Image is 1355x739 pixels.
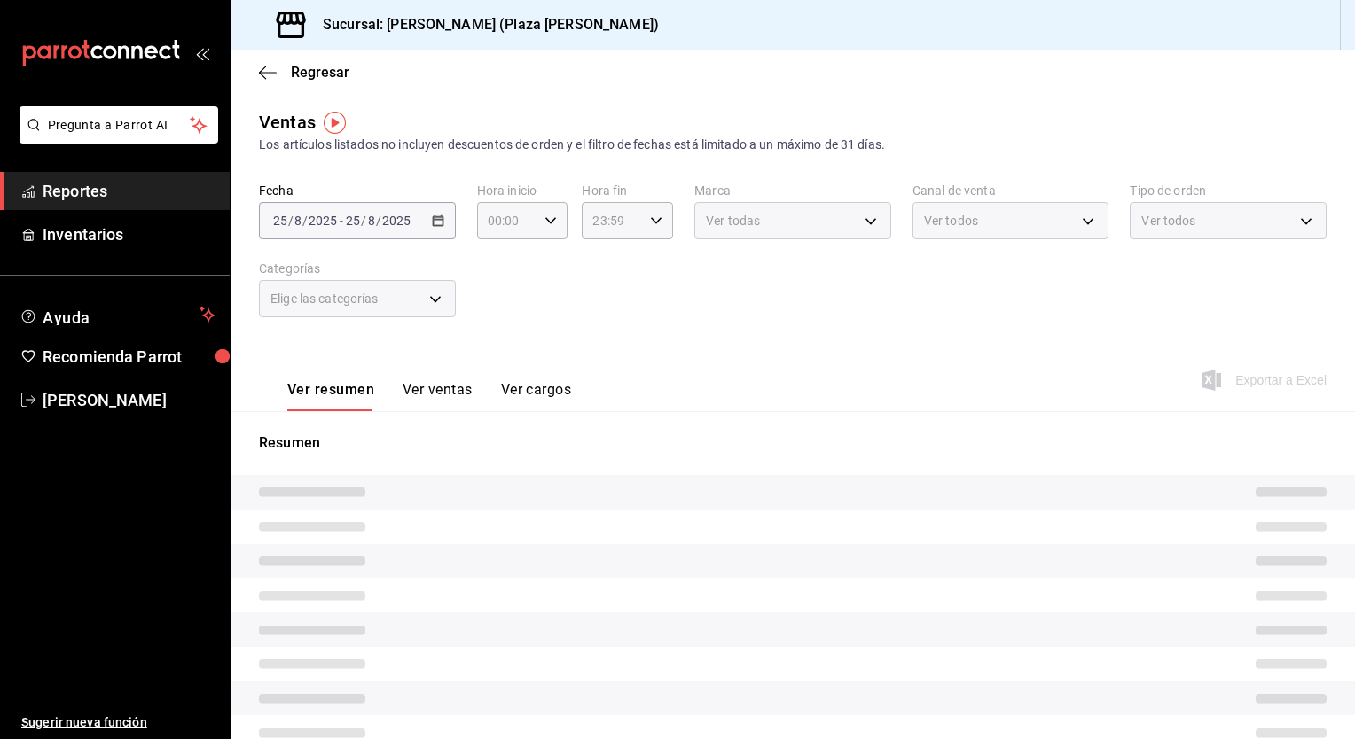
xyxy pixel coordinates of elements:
[381,214,411,228] input: ----
[324,112,346,134] img: Tooltip marker
[367,214,376,228] input: --
[272,214,288,228] input: --
[924,212,978,229] span: Ver todos
[694,184,891,197] label: Marca
[259,109,316,136] div: Ventas
[259,262,456,275] label: Categorías
[582,184,673,197] label: Hora fin
[48,116,191,135] span: Pregunta a Parrot AI
[403,381,473,411] button: Ver ventas
[43,179,215,203] span: Reportes
[912,184,1109,197] label: Canal de venta
[1141,212,1195,229] span: Ver todos
[706,212,760,229] span: Ver todas
[259,184,456,197] label: Fecha
[287,381,374,411] button: Ver resumen
[287,381,571,411] div: navigation tabs
[259,136,1327,154] div: Los artículos listados no incluyen descuentos de orden y el filtro de fechas está limitado a un m...
[43,388,215,412] span: [PERSON_NAME]
[43,345,215,369] span: Recomienda Parrot
[340,214,343,228] span: -
[345,214,361,228] input: --
[309,14,659,35] h3: Sucursal: [PERSON_NAME] (Plaza [PERSON_NAME])
[1130,184,1327,197] label: Tipo de orden
[12,128,218,147] a: Pregunta a Parrot AI
[21,713,215,732] span: Sugerir nueva función
[376,214,381,228] span: /
[501,381,572,411] button: Ver cargos
[302,214,308,228] span: /
[288,214,294,228] span: /
[259,64,349,81] button: Regresar
[270,290,379,307] span: Elige las categorías
[308,214,338,228] input: ----
[259,432,1327,454] p: Resumen
[195,46,209,60] button: open_drawer_menu
[477,184,568,197] label: Hora inicio
[361,214,366,228] span: /
[43,304,192,325] span: Ayuda
[43,222,215,246] span: Inventarios
[291,64,349,81] span: Regresar
[294,214,302,228] input: --
[20,106,218,144] button: Pregunta a Parrot AI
